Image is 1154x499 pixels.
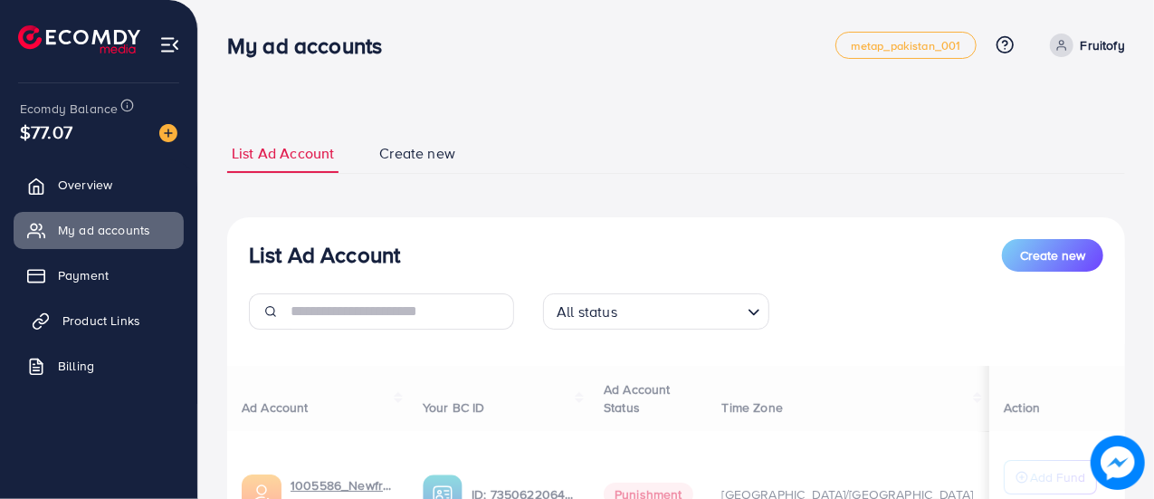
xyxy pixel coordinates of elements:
[14,212,184,248] a: My ad accounts
[1020,246,1085,264] span: Create new
[249,242,400,268] h3: List Ad Account
[232,143,334,164] span: List Ad Account
[851,40,961,52] span: metap_pakistan_001
[20,100,118,118] span: Ecomdy Balance
[835,32,977,59] a: metap_pakistan_001
[14,348,184,384] a: Billing
[159,34,180,55] img: menu
[62,312,140,330] span: Product Links
[58,266,109,284] span: Payment
[20,119,72,145] span: $77.07
[14,167,184,203] a: Overview
[18,25,140,53] img: logo
[623,295,740,325] input: Search for option
[58,176,112,194] span: Overview
[379,143,455,164] span: Create new
[1002,239,1103,272] button: Create new
[1091,436,1145,490] img: image
[227,33,396,59] h3: My ad accounts
[58,221,150,239] span: My ad accounts
[159,124,177,142] img: image
[1043,34,1125,57] a: Fruitofy
[1081,34,1125,56] p: Fruitofy
[553,299,621,325] span: All status
[14,302,184,339] a: Product Links
[58,357,94,375] span: Billing
[543,293,769,330] div: Search for option
[14,257,184,293] a: Payment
